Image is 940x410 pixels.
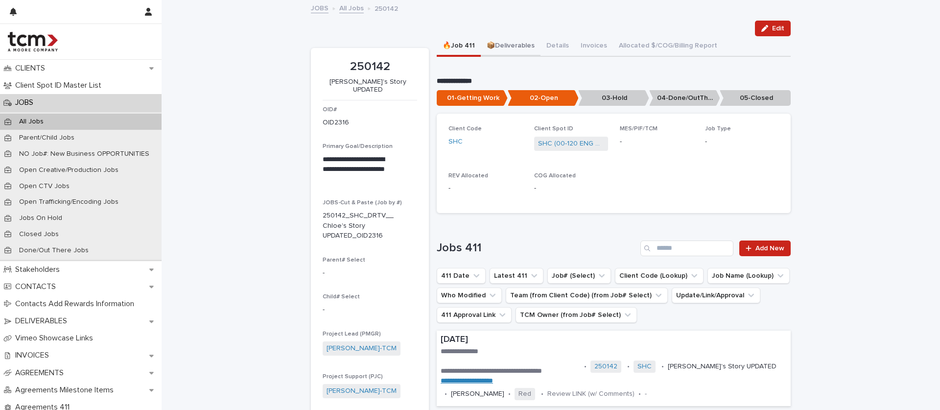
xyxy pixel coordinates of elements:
[11,182,77,191] p: Open CTV Jobs
[672,288,760,303] button: Update/Link/Approval
[668,362,776,371] p: [PERSON_NAME]'s Story UPDATED
[437,307,512,323] button: 411 Approval Link
[578,90,649,106] p: 03-Hold
[640,241,733,256] input: Search
[506,288,668,303] button: Team (from Client Code) (from Job# Select)
[451,390,504,398] p: [PERSON_NAME]
[448,126,482,132] span: Client Code
[327,343,397,354] a: [PERSON_NAME]-TCM
[323,268,417,278] p: -
[339,2,364,13] a: All Jobs
[437,90,508,106] p: 01-Getting Work
[481,36,540,57] button: 📦Deliverables
[327,386,397,396] a: [PERSON_NAME]-TCM
[508,390,511,398] p: •
[11,265,68,274] p: Stakeholders
[323,294,360,300] span: Child# Select
[311,2,329,13] a: JOBS
[772,25,784,32] span: Edit
[620,126,658,132] span: MES/PIF/TCM
[516,307,637,323] button: TCM Owner (from Job# Select)
[323,331,381,337] span: Project Lead (PMGR)
[584,362,587,371] p: •
[11,230,67,239] p: Closed Jobs
[11,166,126,174] p: Open Creative/Production Jobs
[11,214,70,222] p: Jobs On Hold
[515,388,535,400] span: Red
[323,305,417,315] p: -
[437,241,636,255] h1: Jobs 411
[11,299,142,309] p: Contacts Add Rewards Information
[534,126,573,132] span: Client Spot ID
[323,257,365,263] span: Parent# Select
[534,173,576,179] span: COG Allocated
[11,134,82,142] p: Parent/Child Jobs
[649,90,720,106] p: 04-Done/OutThere
[541,390,543,398] p: •
[11,150,157,158] p: NO Job#: New Business OPPORTUNITIES
[437,268,486,284] button: 411 Date
[323,78,413,95] p: [PERSON_NAME]'s Story UPDATED
[11,334,101,343] p: Vimeo Showcase Links
[448,137,463,147] a: SHC
[547,390,634,398] p: Review LINK (w/ Comments)
[645,390,647,398] p: -
[441,335,787,345] p: [DATE]
[613,36,723,57] button: Allocated $/COG/Billing Report
[448,183,522,193] p: -
[323,200,402,206] span: JOBS-Cut & Paste (Job by #)
[323,107,337,113] span: OID#
[323,211,394,241] p: 250142_SHC_DRTV__Chloe's Story UPDATED_OID2316
[11,282,64,291] p: CONTACTS
[508,90,579,106] p: 02-Open
[540,36,575,57] button: Details
[323,144,393,149] span: Primary Goal/Description
[755,245,784,252] span: Add New
[11,351,57,360] p: INVOICES
[437,36,481,57] button: 🔥Job 411
[575,36,613,57] button: Invoices
[620,137,694,147] p: -
[661,362,664,371] p: •
[594,362,617,371] a: 250142
[547,268,611,284] button: Job# (Select)
[615,268,704,284] button: Client Code (Lookup)
[323,60,417,74] p: 250142
[755,21,791,36] button: Edit
[627,362,630,371] p: •
[437,288,502,303] button: Who Modified
[720,90,791,106] p: 05-Closed
[534,183,608,193] p: -
[705,137,779,147] p: -
[323,118,349,128] p: OID2316
[11,198,126,206] p: Open Trafficking/Encoding Jobs
[8,32,58,51] img: 4hMmSqQkux38exxPVZHQ
[637,362,652,371] a: SHC
[11,81,109,90] p: Client Spot ID Master List
[11,64,53,73] p: CLIENTS
[11,118,51,126] p: All Jobs
[739,241,791,256] a: Add New
[323,374,383,380] span: Project Support (PJC)
[538,139,604,149] a: SHC (00-120 ENG Spots)
[375,2,398,13] p: 250142
[490,268,543,284] button: Latest 411
[11,316,75,326] p: DELIVERABLES
[11,386,121,395] p: Agreements Milestone Items
[445,390,447,398] p: •
[638,390,641,398] p: •
[707,268,790,284] button: Job Name (Lookup)
[11,98,41,107] p: JOBS
[11,368,71,378] p: AGREEMENTS
[705,126,731,132] span: Job Type
[448,173,488,179] span: REV Allocated
[11,246,96,255] p: Done/Out There Jobs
